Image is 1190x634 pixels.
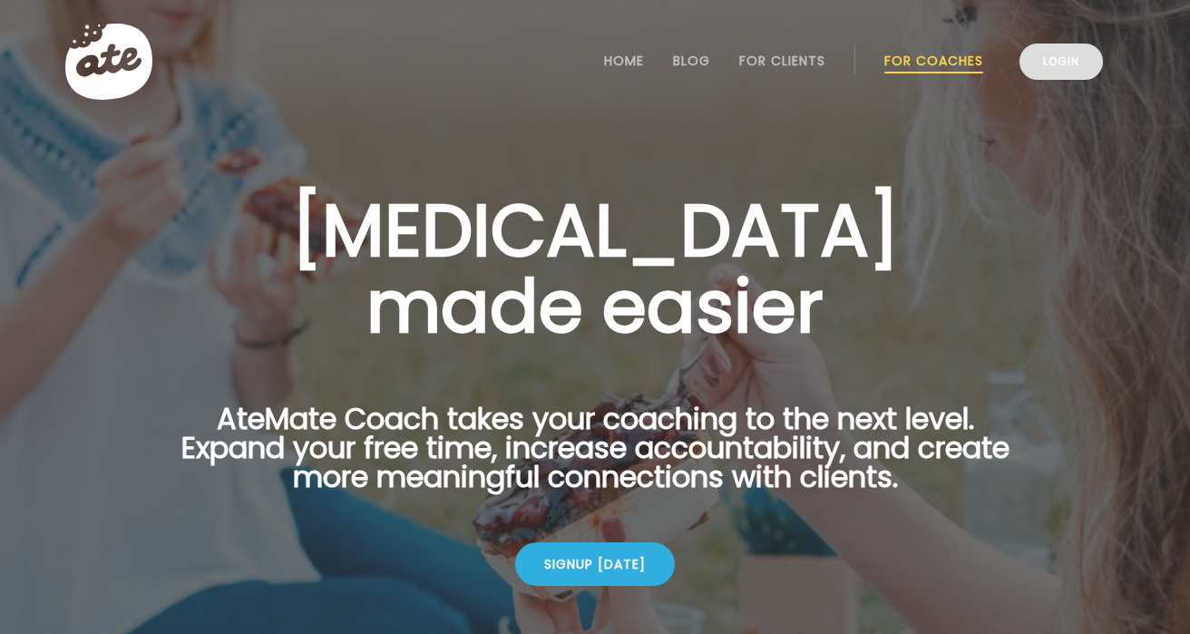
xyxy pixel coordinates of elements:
[884,54,983,68] a: For Coaches
[673,54,710,68] a: Blog
[604,54,644,68] a: Home
[515,542,675,586] div: Signup [DATE]
[1019,44,1103,80] a: Login
[739,54,825,68] a: For Clients
[152,192,1038,345] h1: [MEDICAL_DATA] made easier
[152,405,1038,513] p: AteMate Coach takes your coaching to the next level. Expand your free time, increase accountabili...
